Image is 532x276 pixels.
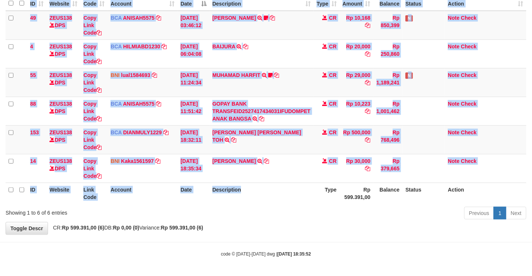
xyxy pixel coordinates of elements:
[374,68,403,97] td: Rp 1,189,241
[30,44,33,49] span: 4
[212,129,301,143] a: [PERSON_NAME] [PERSON_NAME] TOH
[108,183,177,204] th: Account
[329,72,337,78] span: CR
[30,72,36,78] span: 55
[209,183,314,204] th: Description
[6,222,48,235] a: Toggle Descr
[110,158,119,164] span: BNI
[461,101,477,107] a: Check
[83,44,102,64] a: Copy Link Code
[62,225,105,231] strong: Rp 599.391,00 (6)
[152,72,157,78] a: Copy lual1584693 to clipboard
[47,154,80,183] td: DPS
[110,44,122,49] span: BCA
[123,44,160,49] a: HILMIABD1230
[340,154,374,183] td: Rp 30,000
[243,44,248,49] a: Copy BAIJURA to clipboard
[177,68,209,97] td: [DATE] 11:24:34
[177,97,209,125] td: [DATE] 11:51:42
[47,11,80,40] td: DPS
[464,207,494,219] a: Previous
[155,158,160,164] a: Copy Kaka1561597 to clipboard
[83,101,102,122] a: Copy Link Code
[121,72,150,78] a: lual1584693
[506,207,526,219] a: Next
[110,72,119,78] span: BNI
[365,137,371,143] a: Copy Rp 500,000 to clipboard
[340,97,374,125] td: Rp 10,223
[340,183,374,204] th: Rp 599.391,00
[448,158,459,164] a: Note
[494,207,506,219] a: 1
[47,183,80,204] th: Website
[329,44,337,49] span: CR
[365,166,371,171] a: Copy Rp 30,000 to clipboard
[212,158,256,164] a: [PERSON_NAME]
[340,68,374,97] td: Rp 29,000
[445,183,526,204] th: Action
[212,44,235,49] a: BAIJURA
[110,129,122,135] span: BCA
[49,129,72,135] a: ZEUS138
[6,206,216,216] div: Showing 1 to 6 of 6 entries
[274,72,279,78] a: Copy MUHAMAD HARFIT to clipboard
[448,72,459,78] a: Note
[374,97,403,125] td: Rp 1,001,462
[374,125,403,154] td: Rp 768,496
[49,101,72,107] a: ZEUS138
[80,183,108,204] th: Link Code
[177,125,209,154] td: [DATE] 18:32:11
[123,101,155,107] a: ANISAH5575
[110,15,122,21] span: BCA
[365,80,371,86] a: Copy Rp 29,000 to clipboard
[212,72,260,78] a: MUHAMAD HARFIT
[231,137,236,143] a: Copy CARINA OCTAVIA TOH to clipboard
[329,15,337,21] span: CR
[278,251,311,257] strong: [DATE] 18:35:52
[113,225,140,231] strong: Rp 0,00 (0)
[329,158,337,164] span: CR
[329,101,337,107] span: CR
[365,22,371,28] a: Copy Rp 10,168 to clipboard
[264,158,269,164] a: Copy GEGER ARI BOWO to clipboard
[461,72,477,78] a: Check
[221,251,311,257] small: code © [DATE]-[DATE] dwg |
[403,183,445,204] th: Status
[49,72,72,78] a: ZEUS138
[448,101,459,107] a: Note
[177,154,209,183] td: [DATE] 18:35:34
[270,15,275,21] a: Copy INA PAUJANAH to clipboard
[47,97,80,125] td: DPS
[259,116,264,122] a: Copy GOPAY BANK TRANSFEID2527417434031IFUDOMPET ANAK BANGSA to clipboard
[406,73,413,79] span: Has Note
[374,39,403,68] td: Rp 250,860
[49,15,72,21] a: ZEUS138
[30,15,36,21] span: 49
[110,101,122,107] span: BCA
[49,158,72,164] a: ZEUS138
[47,68,80,97] td: DPS
[374,183,403,204] th: Balance
[123,15,155,21] a: ANISAH5575
[374,11,403,40] td: Rp 850,399
[83,72,102,93] a: Copy Link Code
[340,39,374,68] td: Rp 20,000
[461,129,477,135] a: Check
[30,129,39,135] span: 153
[406,15,413,22] span: Has Note
[161,225,203,231] strong: Rp 599.391,00 (6)
[123,129,162,135] a: DIANMULY1229
[156,101,161,107] a: Copy ANISAH5575 to clipboard
[461,158,477,164] a: Check
[461,15,477,21] a: Check
[121,158,154,164] a: Kaka1561597
[212,15,256,21] a: [PERSON_NAME]
[340,11,374,40] td: Rp 10,168
[448,44,459,49] a: Note
[374,154,403,183] td: Rp 379,665
[177,39,209,68] td: [DATE] 06:04:08
[49,225,203,231] span: CR: DB: Variance:
[340,125,374,154] td: Rp 500,000
[49,44,72,49] a: ZEUS138
[365,51,371,57] a: Copy Rp 20,000 to clipboard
